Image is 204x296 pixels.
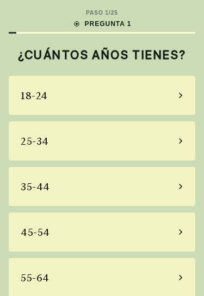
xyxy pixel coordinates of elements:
div: PASO 1 / 25 [86,9,118,17]
h2: ¿CUÁNTOS AÑOS TIENES? [9,48,195,62]
div: 25-34 [21,134,49,149]
div: PREGUNTA 1 [72,19,131,29]
div: 55-64 [21,271,50,285]
div: 35-44 [21,179,50,194]
div: 45-54 [21,225,50,240]
div: 18-24 [21,88,48,103]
